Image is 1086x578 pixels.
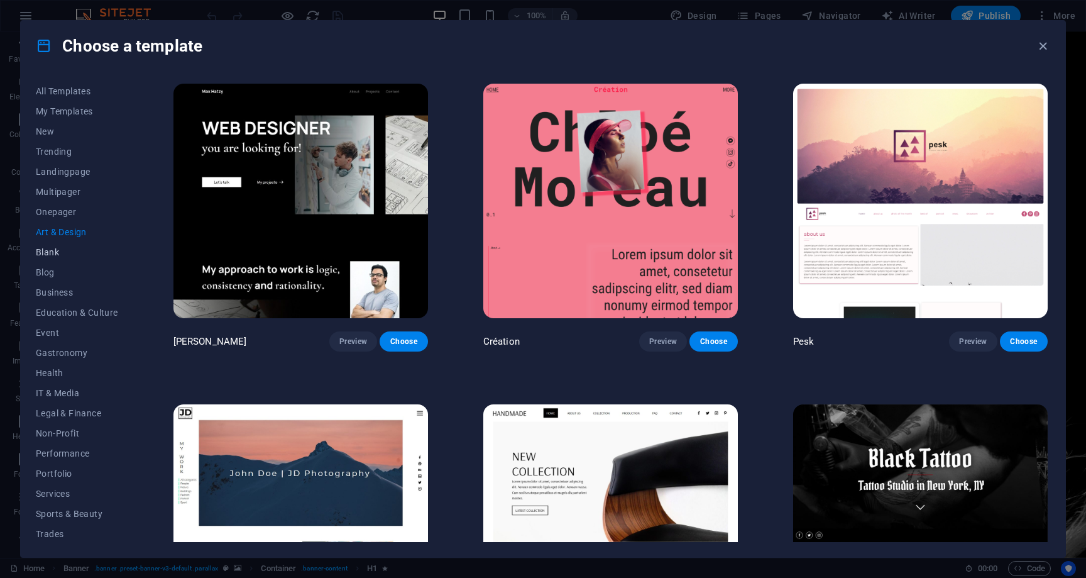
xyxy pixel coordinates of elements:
button: Preview [639,331,687,352]
button: Sports & Beauty [36,504,118,524]
button: Business [36,282,118,303]
span: Choose [699,336,727,347]
span: Choose [1010,336,1038,347]
span: Onepager [36,207,118,217]
span: Preview [959,336,987,347]
button: Event [36,323,118,343]
span: Sports & Beauty [36,509,118,519]
button: Services [36,484,118,504]
span: Art & Design [36,227,118,237]
span: Non-Profit [36,428,118,438]
button: Onepager [36,202,118,222]
button: IT & Media [36,383,118,403]
button: Gastronomy [36,343,118,363]
span: All Templates [36,86,118,96]
p: [PERSON_NAME] [173,335,247,348]
button: Preview [949,331,997,352]
button: Landingpage [36,162,118,182]
button: Multipager [36,182,118,202]
span: Trending [36,147,118,157]
img: Pesk [793,84,1048,318]
button: New [36,121,118,142]
span: IT & Media [36,388,118,398]
button: Preview [329,331,377,352]
button: Portfolio [36,464,118,484]
button: Performance [36,443,118,464]
button: Blog [36,262,118,282]
span: New [36,126,118,136]
span: Landingpage [36,167,118,177]
button: Education & Culture [36,303,118,323]
button: Art & Design [36,222,118,242]
button: All Templates [36,81,118,101]
span: Gastronomy [36,348,118,358]
span: Business [36,287,118,297]
button: My Templates [36,101,118,121]
span: Choose [390,336,417,347]
span: Blog [36,267,118,277]
span: My Templates [36,106,118,116]
span: Portfolio [36,469,118,479]
p: Pesk [793,335,814,348]
img: Création [483,84,738,318]
span: Preview [649,336,677,347]
span: Education & Culture [36,308,118,318]
img: Max Hatzy [173,84,428,318]
span: Performance [36,448,118,459]
button: Health [36,363,118,383]
button: Choose [1000,331,1048,352]
span: Multipager [36,187,118,197]
button: Trades [36,524,118,544]
span: Preview [339,336,367,347]
span: Trades [36,529,118,539]
button: Choose [380,331,427,352]
span: Blank [36,247,118,257]
span: Legal & Finance [36,408,118,418]
p: Création [483,335,520,348]
button: Blank [36,242,118,262]
h4: Choose a template [36,36,202,56]
button: Legal & Finance [36,403,118,423]
span: Event [36,328,118,338]
button: Non-Profit [36,423,118,443]
button: Trending [36,142,118,162]
button: Choose [689,331,737,352]
span: Services [36,489,118,499]
span: Health [36,368,118,378]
